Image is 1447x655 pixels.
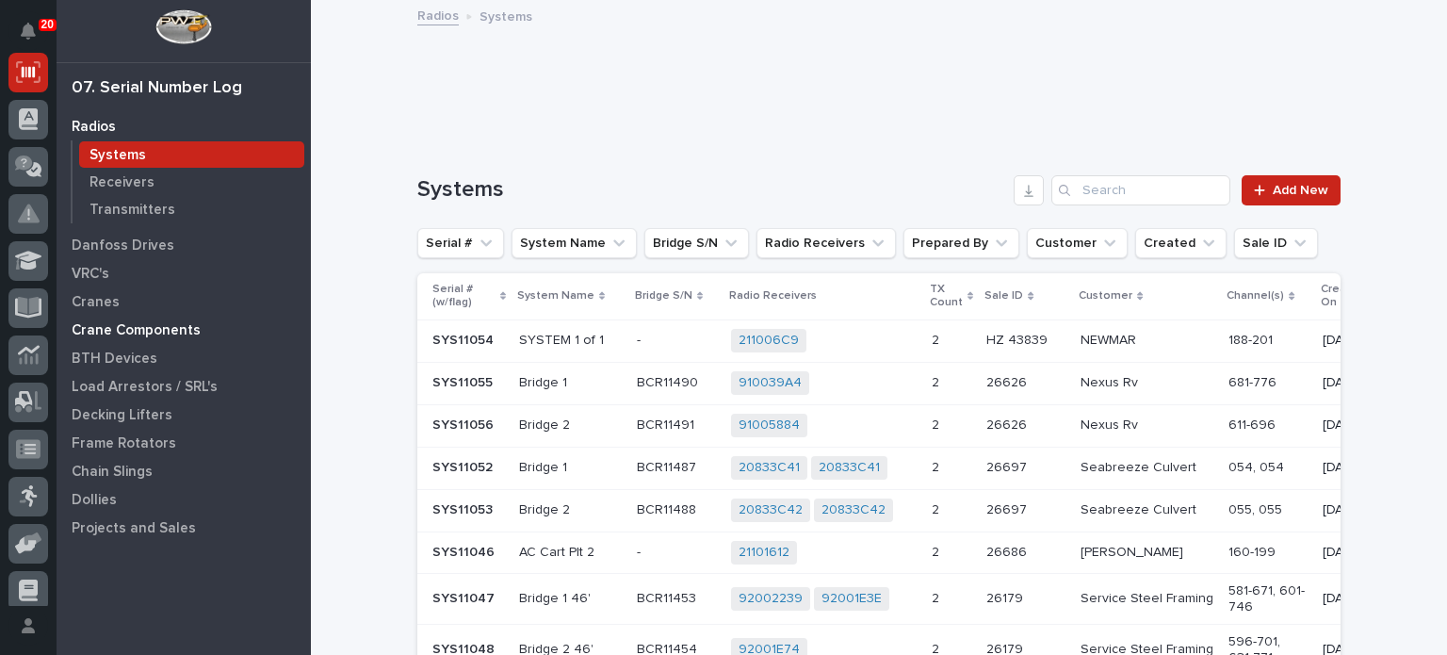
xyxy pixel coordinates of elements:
div: Notifications20 [24,23,48,53]
a: Danfoss Drives [57,231,311,259]
a: 20833C41 [819,460,880,476]
a: 21101612 [739,545,789,561]
p: Frame Rotators [72,435,176,452]
p: Bridge 1 [519,375,622,391]
p: Seabreeze Culvert [1081,502,1213,518]
a: Frame Rotators [57,429,311,457]
p: Cranes [72,294,120,311]
tr: SYS11053SYS11053 Bridge 2BCR11488BCR11488 20833C42 20833C42 22 2669726697 Seabreeze Culvert055, 0... [417,489,1406,532]
p: 581-671, 601-746 [1228,583,1308,615]
p: HZ 43839 [986,329,1051,349]
a: Crane Components [57,316,311,344]
input: Search [1051,175,1230,205]
p: [DATE] [1323,333,1375,349]
p: Crane Components [72,322,201,339]
a: 910039A4 [739,375,802,391]
p: 26179 [986,587,1027,607]
a: Dollies [57,485,311,514]
tr: SYS11056SYS11056 Bridge 2BCR11491BCR11491 91005884 22 2662626626 Nexus Rv611-696[DATE] [417,404,1406,447]
p: 054, 054 [1228,460,1308,476]
p: 26697 [986,456,1031,476]
a: 91005884 [739,418,800,434]
span: Add New [1273,184,1328,197]
p: Systems [89,147,146,164]
a: 211006C9 [739,333,799,349]
p: 20 [41,18,54,31]
a: Transmitters [73,196,311,222]
a: 20833C41 [739,460,800,476]
button: Prepared By [903,228,1019,258]
p: [DATE] [1323,502,1375,518]
a: 20833C42 [821,502,886,518]
p: AC Cart Plt 2 [519,545,622,561]
tr: SYS11046SYS11046 AC Cart Plt 2-- 21101612 22 2668626686 [PERSON_NAME]160-199[DATE] [417,532,1406,574]
p: Receivers [89,174,154,191]
a: Chain Slings [57,457,311,485]
p: SYSTEM 1 of 1 [519,333,622,349]
p: Created On [1321,279,1365,314]
button: Customer [1027,228,1128,258]
p: [DATE] [1323,460,1375,476]
p: [DATE] [1323,591,1375,607]
p: Sale ID [984,286,1023,306]
p: Transmitters [89,202,175,219]
p: - [637,329,644,349]
tr: SYS11054SYS11054 SYSTEM 1 of 1-- 211006C9 22 HZ 43839HZ 43839 NEWMAR188-201[DATE] [417,319,1406,362]
img: Workspace Logo [155,9,211,44]
p: 2 [932,414,943,434]
p: Chain Slings [72,464,153,481]
p: Radio Receivers [729,286,817,306]
div: 07. Serial Number Log [72,78,242,99]
p: SYS11055 [432,371,496,391]
p: [DATE] [1323,418,1375,434]
p: Seabreeze Culvert [1081,460,1213,476]
p: Projects and Sales [72,520,196,537]
button: Bridge S/N [644,228,749,258]
p: Nexus Rv [1081,418,1213,434]
a: Radios [417,4,459,25]
p: Bridge 1 46' [519,591,622,607]
p: Bridge 1 [519,460,622,476]
p: [DATE] [1323,375,1375,391]
a: Receivers [73,169,311,195]
p: NEWMAR [1081,333,1213,349]
p: Serial # (w/flag) [432,279,496,314]
p: Bridge 2 [519,418,622,434]
p: TX Count [930,279,963,314]
p: Load Arrestors / SRL's [72,379,218,396]
button: Sale ID [1234,228,1318,258]
a: Projects and Sales [57,514,311,542]
p: Channel(s) [1227,286,1284,306]
p: SYS11053 [432,499,496,518]
p: 26697 [986,499,1031,518]
p: Systems [480,5,532,25]
a: 92001E3E [821,591,882,607]
a: 92002239 [739,591,803,607]
a: Decking Lifters [57,401,311,429]
p: Customer [1079,286,1132,306]
button: System Name [512,228,637,258]
p: 681-776 [1228,375,1308,391]
p: Decking Lifters [72,407,172,424]
p: 611-696 [1228,418,1308,434]
a: Add New [1242,175,1341,205]
a: Systems [73,141,311,168]
a: Cranes [57,287,311,316]
p: 160-199 [1228,545,1308,561]
h1: Systems [417,176,1006,204]
p: SYS11047 [432,587,498,607]
button: Serial # [417,228,504,258]
p: 26626 [986,371,1031,391]
p: Service Steel Framing [1081,591,1213,607]
p: Radios [72,119,116,136]
p: 2 [932,456,943,476]
p: VRC's [72,266,109,283]
p: [DATE] [1323,545,1375,561]
a: 20833C42 [739,502,803,518]
p: 188-201 [1228,333,1308,349]
p: 2 [932,541,943,561]
p: 2 [932,587,943,607]
button: Notifications [8,11,48,51]
p: Dollies [72,492,117,509]
p: System Name [517,286,594,306]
